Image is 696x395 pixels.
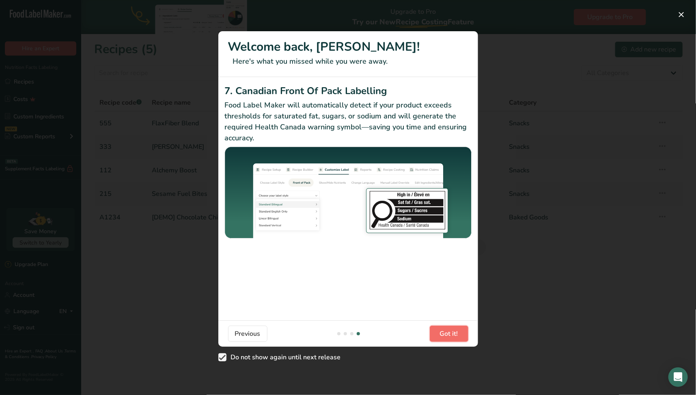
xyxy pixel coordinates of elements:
p: Here's what you missed while you were away. [228,56,468,67]
span: Got it! [440,329,458,339]
span: Do not show again until next release [226,353,341,361]
span: Previous [235,329,261,339]
div: Open Intercom Messenger [668,367,688,387]
img: Canadian Front Of Pack Labelling [225,147,472,240]
button: Got it! [430,326,468,342]
button: Previous [228,326,267,342]
h1: Welcome back, [PERSON_NAME]! [228,38,468,56]
p: Food Label Maker will automatically detect if your product exceeds thresholds for saturated fat, ... [225,100,472,144]
h2: 7. Canadian Front Of Pack Labelling [225,84,472,98]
